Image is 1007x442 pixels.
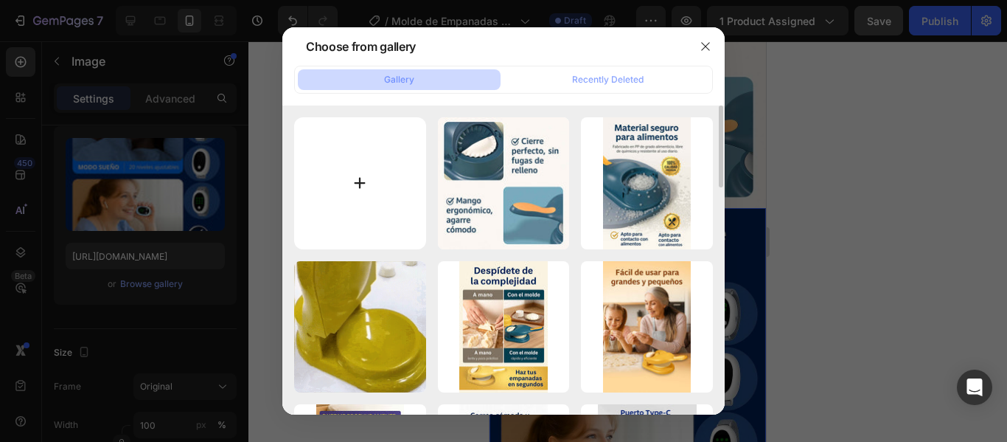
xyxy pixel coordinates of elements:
img: image [603,117,691,249]
img: image [294,261,426,393]
div: Open Intercom Messenger [957,370,992,405]
button: Gallery [298,69,501,90]
div: Gallery [384,73,414,86]
img: image [459,261,547,393]
img: image [438,117,570,249]
div: Image [18,146,50,159]
img: image [603,261,691,393]
div: Choose from gallery [306,38,416,55]
button: Recently Deleted [506,69,709,90]
div: Recently Deleted [572,73,644,86]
